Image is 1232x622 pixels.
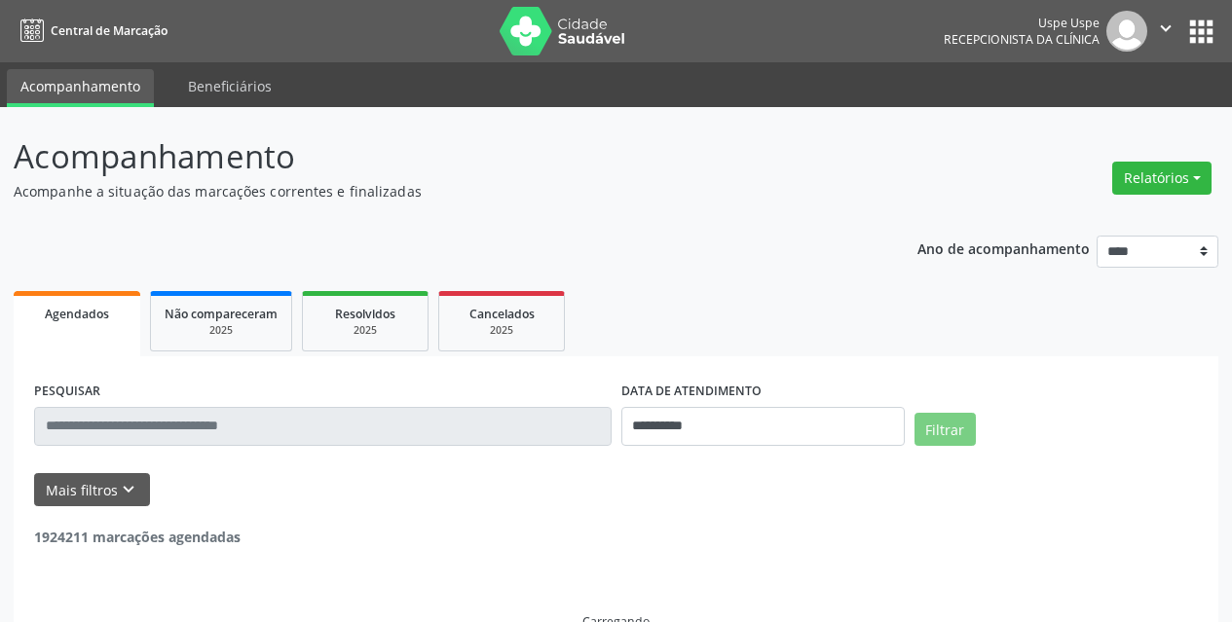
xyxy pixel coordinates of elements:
label: DATA DE ATENDIMENTO [621,377,762,407]
div: Uspe Uspe [944,15,1100,31]
span: Cancelados [469,306,535,322]
i:  [1155,18,1176,39]
button: Filtrar [915,413,976,446]
span: Central de Marcação [51,22,168,39]
div: 2025 [453,323,550,338]
span: Recepcionista da clínica [944,31,1100,48]
span: Não compareceram [165,306,278,322]
a: Central de Marcação [14,15,168,47]
a: Acompanhamento [7,69,154,107]
button: Mais filtroskeyboard_arrow_down [34,473,150,507]
strong: 1924211 marcações agendadas [34,528,241,546]
label: PESQUISAR [34,377,100,407]
img: img [1106,11,1147,52]
span: Resolvidos [335,306,395,322]
p: Acompanhe a situação das marcações correntes e finalizadas [14,181,857,201]
div: 2025 [317,323,414,338]
i: keyboard_arrow_down [118,479,139,500]
a: Beneficiários [174,69,285,103]
p: Acompanhamento [14,132,857,181]
button:  [1147,11,1184,52]
span: Agendados [45,306,109,322]
p: Ano de acompanhamento [917,236,1090,260]
button: Relatórios [1112,162,1212,195]
button: apps [1184,15,1218,49]
div: 2025 [165,323,278,338]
